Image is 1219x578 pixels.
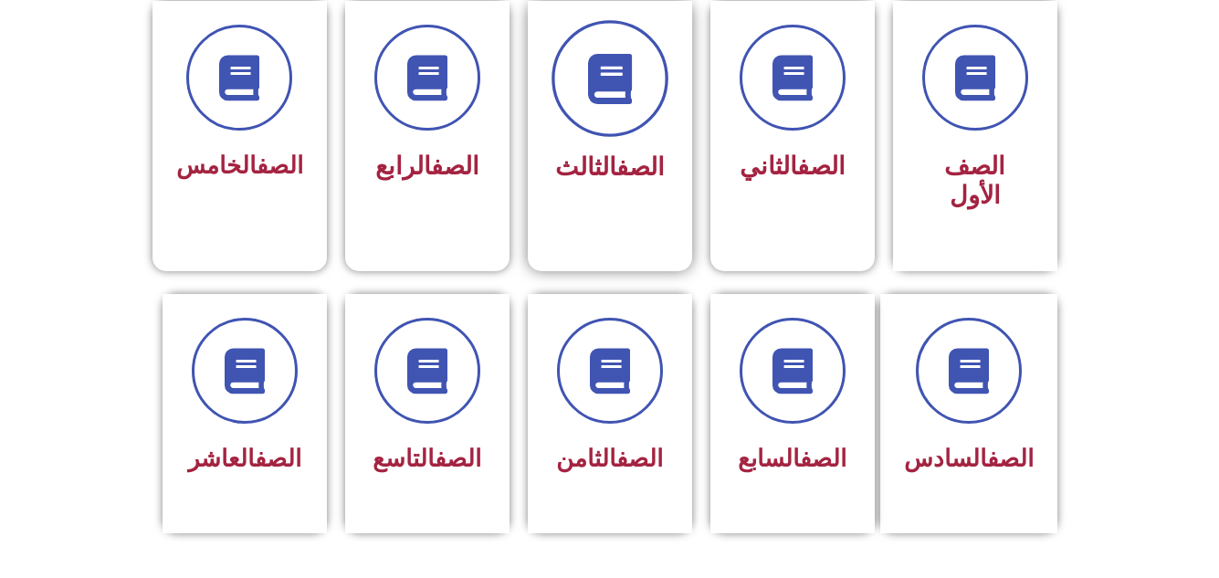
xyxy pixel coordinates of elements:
span: الثاني [740,152,846,181]
span: الثامن [556,445,663,472]
a: الصف [616,152,665,182]
a: الصف [255,445,301,472]
a: الصف [435,445,481,472]
span: الصف الأول [944,152,1005,210]
a: الصف [431,152,479,181]
span: الخامس [176,152,303,179]
span: الرابع [375,152,479,181]
a: الصف [987,445,1034,472]
a: الصف [797,152,846,181]
span: السادس [904,445,1034,472]
span: التاسع [373,445,481,472]
a: الصف [616,445,663,472]
a: الصف [800,445,846,472]
a: الصف [257,152,303,179]
span: السابع [738,445,846,472]
span: الثالث [555,152,665,182]
span: العاشر [188,445,301,472]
